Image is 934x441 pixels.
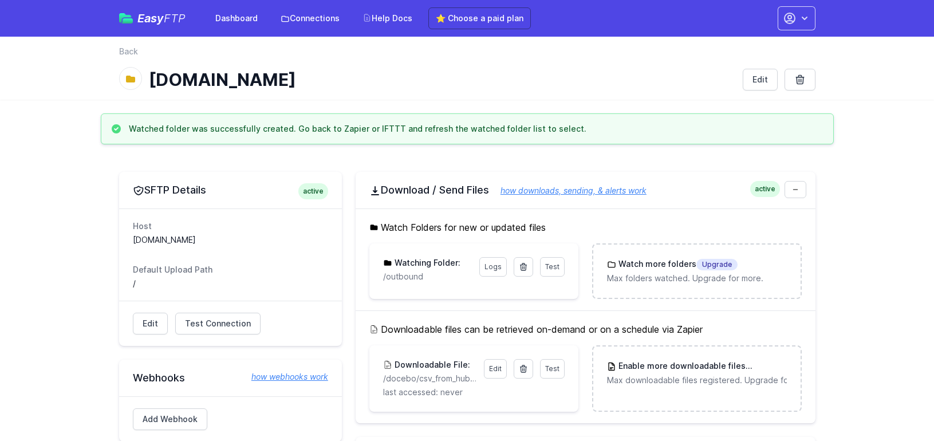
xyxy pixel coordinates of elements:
[545,364,559,373] span: Test
[240,371,328,383] a: how webhooks work
[607,273,786,284] p: Max folders watched. Upgrade for more.
[545,262,559,271] span: Test
[750,181,780,197] span: active
[392,257,460,269] h3: Watching Folder:
[383,387,565,398] p: last accessed: never
[484,359,507,379] a: Edit
[133,234,328,246] dd: [DOMAIN_NAME]
[137,13,186,24] span: Easy
[274,8,346,29] a: Connections
[298,183,328,199] span: active
[119,13,133,23] img: easyftp_logo.png
[383,271,472,282] p: /outbound
[428,7,531,29] a: ⭐ Choose a paid plan
[383,373,477,384] p: /docebo/csv_from_hubspot.csv
[185,318,251,329] span: Test Connection
[607,375,786,386] p: Max downloadable files registered. Upgrade for more.
[133,183,328,197] h2: SFTP Details
[743,69,778,90] a: Edit
[593,346,800,400] a: Enable more downloadable filesUpgrade Max downloadable files registered. Upgrade for more.
[208,8,265,29] a: Dashboard
[392,359,470,371] h3: Downloadable File:
[593,245,800,298] a: Watch more foldersUpgrade Max folders watched. Upgrade for more.
[540,359,565,379] a: Test
[133,278,328,289] dd: /
[175,313,261,334] a: Test Connection
[133,264,328,275] dt: Default Upload Path
[133,313,168,334] a: Edit
[540,257,565,277] a: Test
[616,258,738,270] h3: Watch more folders
[149,69,734,90] h1: [DOMAIN_NAME]
[479,257,507,277] a: Logs
[746,361,787,372] span: Upgrade
[133,371,328,385] h2: Webhooks
[164,11,186,25] span: FTP
[133,220,328,232] dt: Host
[489,186,647,195] a: how downloads, sending, & alerts work
[129,123,586,135] h3: Watched folder was successfully created. Go back to Zapier or IFTTT and refresh the watched folde...
[119,46,815,64] nav: Breadcrumb
[133,408,207,430] a: Add Webhook
[369,322,802,336] h5: Downloadable files can be retrieved on-demand or on a schedule via Zapier
[369,220,802,234] h5: Watch Folders for new or updated files
[119,13,186,24] a: EasyFTP
[616,360,786,372] h3: Enable more downloadable files
[369,183,802,197] h2: Download / Send Files
[696,259,738,270] span: Upgrade
[356,8,419,29] a: Help Docs
[119,46,138,57] a: Back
